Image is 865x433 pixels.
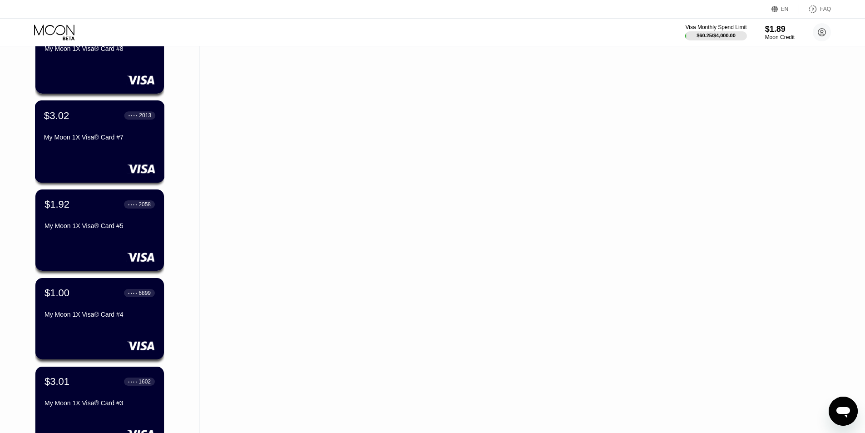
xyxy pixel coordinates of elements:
div: My Moon 1X Visa® Card #7 [44,134,155,141]
div: My Moon 1X Visa® Card #3 [44,399,155,407]
div: Moon Credit [765,34,795,40]
div: My Moon 1X Visa® Card #5 [44,222,155,229]
div: $60.25 / $4,000.00 [697,33,736,38]
div: Visa Monthly Spend Limit$60.25/$4,000.00 [685,24,746,40]
div: ● ● ● ● [128,380,137,383]
div: 2058 [138,201,151,208]
div: ● ● ● ● [129,114,138,117]
div: $1.92 [44,199,69,210]
div: $1.89 [765,25,795,34]
div: EN [771,5,799,14]
div: FAQ [820,6,831,12]
div: 1602 [138,378,151,385]
div: ● ● ● ● [128,292,137,294]
div: $3.02 [44,109,69,121]
div: $1.92● ● ● ●2058My Moon 1X Visa® Card #5 [35,189,164,271]
iframe: Button to launch messaging window [829,397,858,426]
div: $1.89Moon Credit [765,25,795,40]
div: FAQ [799,5,831,14]
div: ● ● ● ● [128,203,137,206]
div: $1.00● ● ● ●6899My Moon 1X Visa® Card #4 [35,278,164,359]
div: 6899 [138,290,151,296]
div: EN [781,6,789,12]
div: $3.01 [44,376,69,388]
div: My Moon 1X Visa® Card #8 [44,45,155,52]
div: 2013 [139,112,151,119]
div: Visa Monthly Spend Limit [685,24,746,30]
div: $1.00 [44,287,69,299]
div: $0.28● ● ● ●4914My Moon 1X Visa® Card #8 [35,12,164,94]
div: $3.02● ● ● ●2013My Moon 1X Visa® Card #7 [35,101,164,182]
div: My Moon 1X Visa® Card #4 [44,311,155,318]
